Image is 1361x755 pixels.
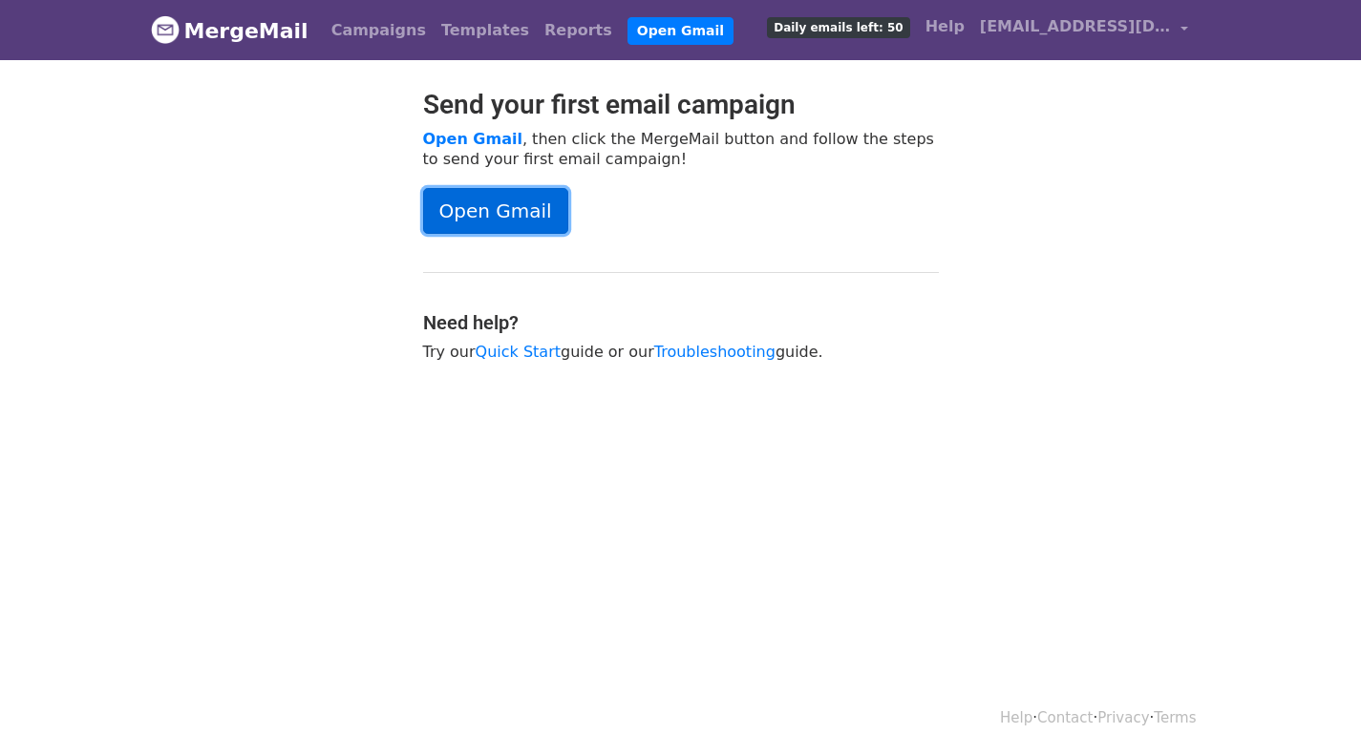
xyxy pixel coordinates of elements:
a: Campaigns [324,11,434,50]
p: Try our guide or our guide. [423,342,939,362]
a: Terms [1154,709,1196,726]
a: [EMAIL_ADDRESS][DOMAIN_NAME] [972,8,1196,52]
a: Reports [537,11,620,50]
a: Troubleshooting [654,343,776,361]
a: Quick Start [476,343,561,361]
span: [EMAIL_ADDRESS][DOMAIN_NAME] [980,15,1171,38]
h4: Need help? [423,311,939,334]
a: Help [918,8,972,46]
h2: Send your first email campaign [423,89,939,121]
a: Open Gmail [423,188,568,234]
a: Open Gmail [423,130,522,148]
span: Daily emails left: 50 [767,17,909,38]
iframe: Chat Widget [1265,663,1361,755]
a: Open Gmail [627,17,734,45]
a: Privacy [1097,709,1149,726]
a: Templates [434,11,537,50]
a: Help [1000,709,1032,726]
p: , then click the MergeMail button and follow the steps to send your first email campaign! [423,129,939,169]
a: Daily emails left: 50 [759,8,917,46]
img: MergeMail logo [151,15,180,44]
a: MergeMail [151,10,308,51]
a: Contact [1037,709,1093,726]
